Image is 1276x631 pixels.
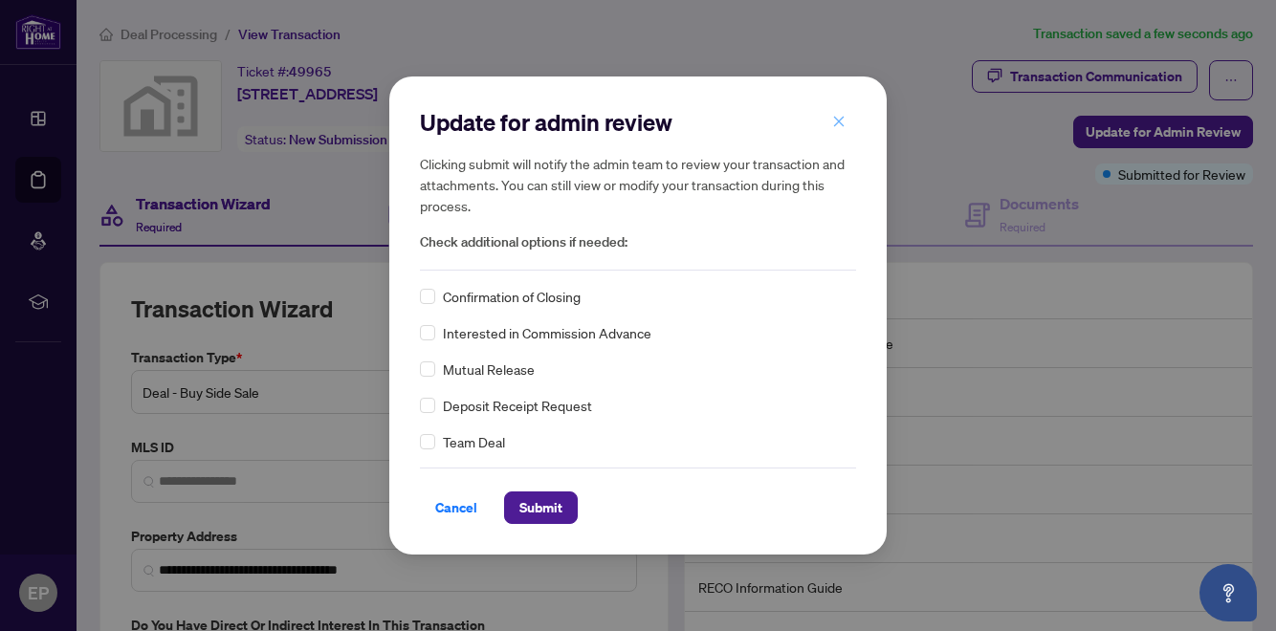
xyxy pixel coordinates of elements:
[1199,564,1257,621] button: Open asap
[420,107,856,138] h2: Update for admin review
[435,492,477,523] span: Cancel
[443,395,592,416] span: Deposit Receipt Request
[832,115,846,128] span: close
[420,153,856,216] h5: Clicking submit will notify the admin team to review your transaction and attachments. You can st...
[443,322,651,343] span: Interested in Commission Advance
[443,359,535,380] span: Mutual Release
[420,231,856,253] span: Check additional options if needed:
[443,286,581,307] span: Confirmation of Closing
[504,491,578,524] button: Submit
[443,431,505,452] span: Team Deal
[420,491,493,524] button: Cancel
[519,492,562,523] span: Submit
